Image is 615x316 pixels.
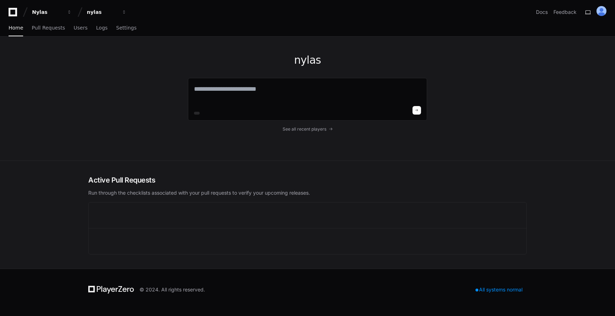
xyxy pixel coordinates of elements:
div: © 2024. All rights reserved. [140,286,205,293]
a: Users [74,20,88,36]
a: Logs [96,20,107,36]
button: Feedback [553,9,577,16]
a: Docs [536,9,548,16]
div: All systems normal [471,285,527,295]
span: Home [9,26,23,30]
p: Run through the checklists associated with your pull requests to verify your upcoming releases. [88,189,527,196]
a: Home [9,20,23,36]
span: Logs [96,26,107,30]
h1: nylas [188,54,427,67]
h2: Active Pull Requests [88,175,527,185]
div: nylas [87,9,117,16]
span: See all recent players [283,126,326,132]
a: See all recent players [188,126,427,132]
button: nylas [84,6,130,19]
span: Settings [116,26,136,30]
a: Settings [116,20,136,36]
span: Users [74,26,88,30]
a: Pull Requests [32,20,65,36]
span: Pull Requests [32,26,65,30]
button: Nylas [29,6,75,19]
img: ALV-UjXdkCaxG7Ha6Z-zDHMTEPqXMlNFMnpHuOo2CVUViR2iaDDte_9HYgjrRZ0zHLyLySWwoP3Esd7mb4Ah-olhw-DLkFEvG... [596,6,606,16]
div: Nylas [32,9,63,16]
